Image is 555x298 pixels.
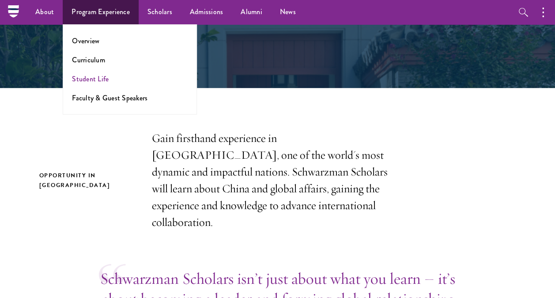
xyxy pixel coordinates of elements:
h2: Opportunity in [GEOGRAPHIC_DATA] [39,171,134,190]
a: Student Life [72,74,109,84]
a: Overview [72,36,99,46]
a: Curriculum [72,55,105,65]
p: Gain firsthand experience in [GEOGRAPHIC_DATA], one of the world's most dynamic and impactful nat... [152,130,404,231]
a: Faculty & Guest Speakers [72,93,147,103]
